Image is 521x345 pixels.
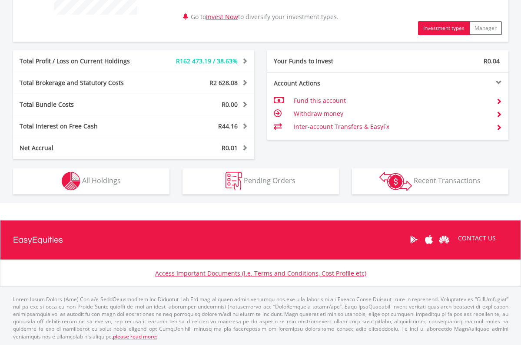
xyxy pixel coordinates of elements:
a: EasyEquities [13,220,63,260]
td: Inter-account Transfers & EasyFx [294,120,489,133]
div: Net Accrual [13,144,154,152]
div: Account Actions [267,79,388,88]
img: pending_instructions-wht.png [226,172,242,191]
div: Your Funds to Invest [267,57,388,66]
button: Investment types [418,21,470,35]
div: Total Bundle Costs [13,100,154,109]
span: R0.04 [484,57,500,65]
button: Pending Orders [183,168,339,194]
a: Huawei [437,226,452,253]
a: please read more: [113,333,157,340]
a: CONTACT US [452,226,502,250]
p: Lorem Ipsum Dolors (Ame) Con a/e SeddOeiusmod tem InciDiduntut Lab Etd mag aliquaen admin veniamq... [13,296,508,340]
span: Pending Orders [244,176,295,185]
span: R0.00 [222,100,238,108]
img: holdings-wht.png [62,172,80,191]
div: Total Interest on Free Cash [13,122,154,131]
span: R2 628.08 [209,79,238,87]
a: Google Play [406,226,421,253]
div: Total Profit / Loss on Current Holdings [13,57,154,66]
img: transactions-zar-wht.png [379,172,412,191]
span: R0.01 [222,144,238,152]
a: Invest Now [206,13,238,21]
button: Recent Transactions [352,168,508,194]
span: Recent Transactions [414,176,481,185]
span: All Holdings [82,176,121,185]
a: Access Important Documents (i.e. Terms and Conditions, Cost Profile etc) [155,269,366,277]
button: All Holdings [13,168,169,194]
td: Withdraw money [294,107,489,120]
td: Fund this account [294,94,489,107]
a: Apple [421,226,437,253]
span: R162 473.19 / 38.63% [176,57,238,65]
span: R44.16 [218,122,238,130]
button: Manager [469,21,502,35]
div: Total Brokerage and Statutory Costs [13,79,154,87]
